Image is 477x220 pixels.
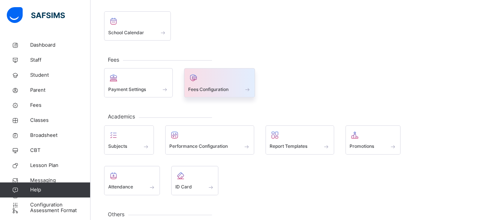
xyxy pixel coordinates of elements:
span: CBT [30,147,90,154]
span: Student [30,71,90,79]
span: Subjects [108,143,127,150]
span: School Calendar [108,29,144,36]
span: Others [104,211,128,217]
div: ID Card [171,166,219,195]
span: Academics [104,113,139,120]
span: Performance Configuration [169,143,228,150]
span: Classes [30,117,90,124]
span: Payment Settings [108,86,146,93]
span: Lesson Plan [30,162,90,169]
span: Configuration [30,201,90,209]
span: Attendance [108,184,133,190]
div: Performance Configuration [165,125,255,155]
span: Messaging [30,177,90,184]
div: Attendance [104,166,160,195]
div: School Calendar [104,11,171,41]
span: Report Templates [270,143,307,150]
span: Fees Configuration [188,86,229,93]
div: Promotions [345,125,401,155]
span: Dashboard [30,41,90,49]
span: Broadsheet [30,132,90,139]
div: Fees Configuration [184,68,255,97]
img: safsims [7,7,65,23]
div: Subjects [104,125,154,155]
span: Fees [30,102,90,109]
span: Fees [104,56,123,63]
div: Report Templates [265,125,334,155]
span: Staff [30,56,90,64]
span: ID Card [175,184,192,190]
span: Promotions [350,143,374,150]
span: Parent [30,86,90,94]
div: Payment Settings [104,68,173,97]
span: Help [30,186,90,194]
